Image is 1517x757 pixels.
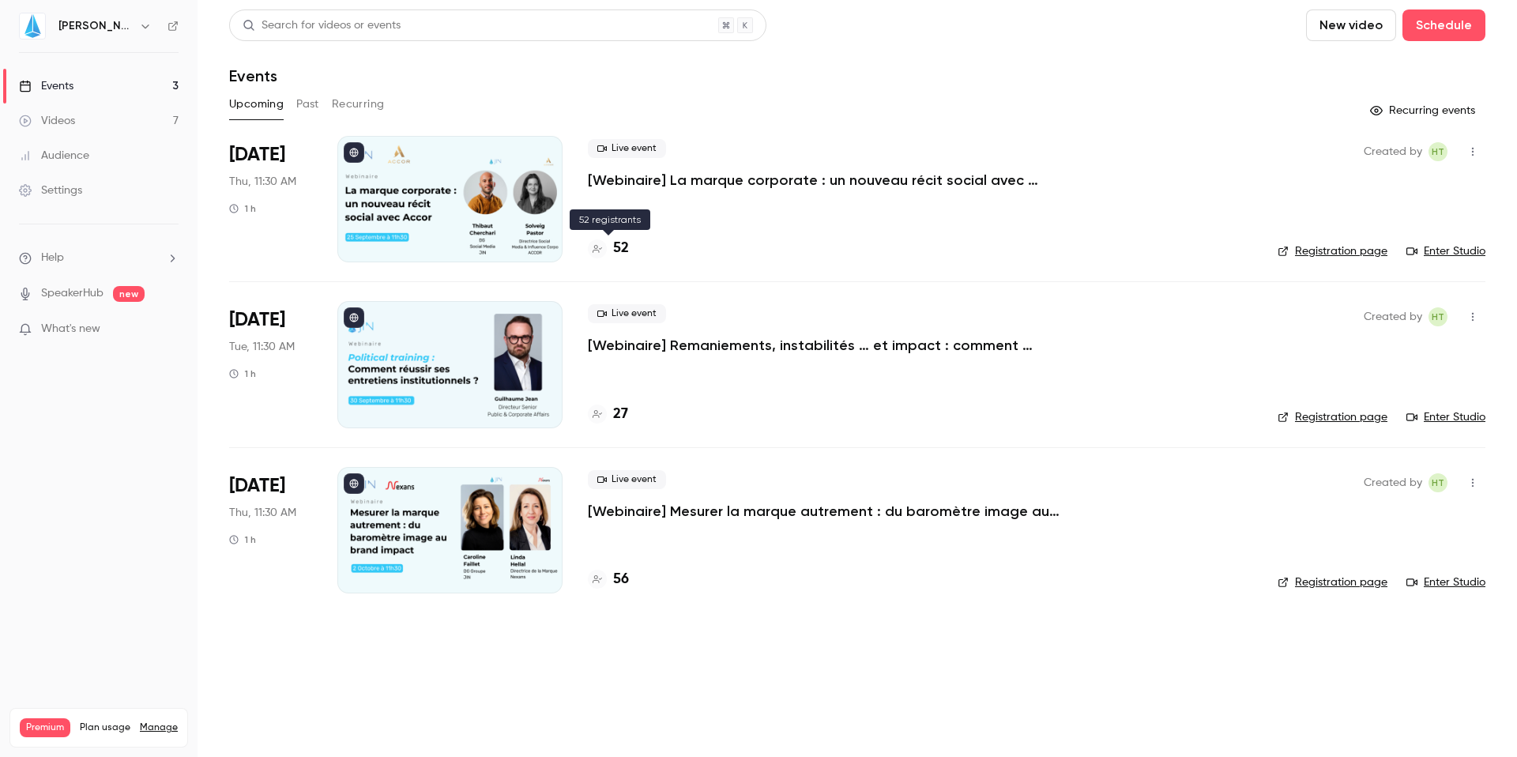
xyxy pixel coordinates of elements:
span: HT [1432,307,1444,326]
span: new [113,286,145,302]
h6: [PERSON_NAME] [58,18,133,34]
span: Hugo Tauzin [1429,307,1447,326]
span: HT [1432,473,1444,492]
span: Plan usage [80,721,130,734]
div: 1 h [229,367,256,380]
a: Registration page [1278,409,1387,425]
a: [Webinaire] Mesurer la marque autrement : du baromètre image au brand impact [588,502,1062,521]
span: Live event [588,304,666,323]
span: What's new [41,321,100,337]
span: Created by [1364,473,1422,492]
div: Settings [19,183,82,198]
a: 27 [588,404,628,425]
span: [DATE] [229,307,285,333]
span: Hugo Tauzin [1429,473,1447,492]
span: Live event [588,470,666,489]
span: Tue, 11:30 AM [229,339,295,355]
button: Schedule [1402,9,1485,41]
div: 1 h [229,202,256,215]
div: Sep 30 Tue, 11:30 AM (Europe/Paris) [229,301,312,427]
div: Oct 2 Thu, 11:30 AM (Europe/Paris) [229,467,312,593]
span: [DATE] [229,473,285,499]
li: help-dropdown-opener [19,250,179,266]
span: HT [1432,142,1444,161]
iframe: Noticeable Trigger [160,322,179,337]
div: Audience [19,148,89,164]
div: Search for videos or events [243,17,401,34]
span: Live event [588,139,666,158]
a: Manage [140,721,178,734]
div: Sep 25 Thu, 11:30 AM (Europe/Paris) [229,136,312,262]
a: Registration page [1278,243,1387,259]
button: Upcoming [229,92,284,117]
a: Registration page [1278,574,1387,590]
a: 56 [588,569,629,590]
div: Videos [19,113,75,129]
span: Created by [1364,307,1422,326]
button: Recurring events [1363,98,1485,123]
a: [Webinaire] La marque corporate : un nouveau récit social avec [PERSON_NAME] [588,171,1062,190]
h1: Events [229,66,277,85]
a: [Webinaire] Remaniements, instabilités … et impact : comment réussir ses entretiens institutionne... [588,336,1062,355]
span: Hugo Tauzin [1429,142,1447,161]
span: Created by [1364,142,1422,161]
span: Thu, 11:30 AM [229,174,296,190]
span: Premium [20,718,70,737]
a: SpeakerHub [41,285,104,302]
a: Enter Studio [1406,243,1485,259]
img: JIN [20,13,45,39]
div: 1 h [229,533,256,546]
h4: 52 [613,238,629,259]
span: Thu, 11:30 AM [229,505,296,521]
button: Recurring [332,92,385,117]
a: 52 [588,238,629,259]
button: Past [296,92,319,117]
span: [DATE] [229,142,285,168]
h4: 27 [613,404,628,425]
a: Enter Studio [1406,574,1485,590]
h4: 56 [613,569,629,590]
a: Enter Studio [1406,409,1485,425]
button: New video [1306,9,1396,41]
span: Help [41,250,64,266]
div: Events [19,78,73,94]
